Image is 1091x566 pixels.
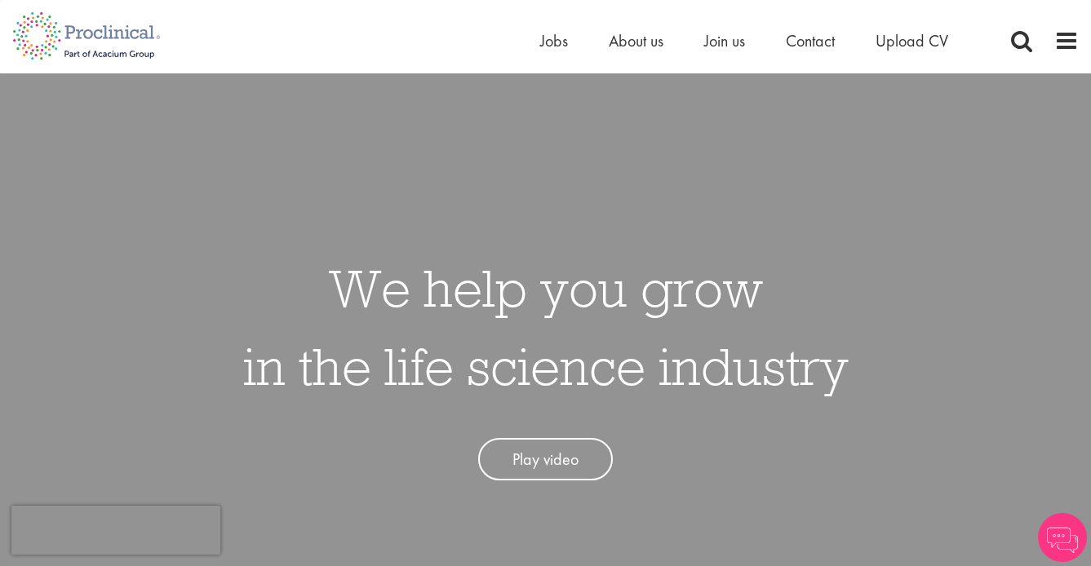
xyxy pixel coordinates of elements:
[786,30,835,51] a: Contact
[478,438,613,481] a: Play video
[609,30,663,51] a: About us
[540,30,568,51] a: Jobs
[243,249,849,405] h1: We help you grow in the life science industry
[1038,513,1087,562] img: Chatbot
[876,30,948,51] a: Upload CV
[704,30,745,51] a: Join us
